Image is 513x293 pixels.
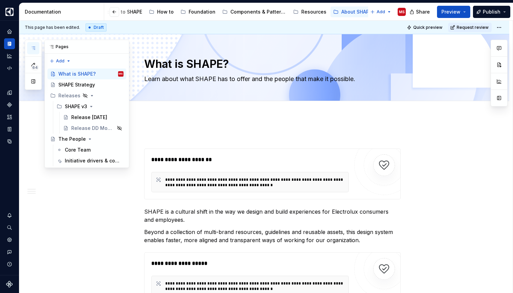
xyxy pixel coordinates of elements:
[119,71,123,77] div: MS
[56,58,64,64] span: Add
[4,124,15,135] a: Storybook stories
[220,6,289,17] a: Components & Patterns
[45,40,129,54] div: Pages
[25,25,80,30] span: This page has been edited.
[4,222,15,233] button: Search ⌘K
[157,8,174,15] div: How to
[4,234,15,245] a: Settings
[58,136,86,142] div: The People
[143,74,399,84] textarea: Learn about what SHAPE has to offer and the people that make it possible.
[87,5,345,19] div: Page tree
[144,208,401,224] p: SHAPE is a cultural shift in the way we design and build experiences for Electrolux consumers and...
[31,65,39,70] span: 64
[405,23,445,32] button: Quick preview
[341,8,372,15] div: About SHAPE
[437,6,470,18] button: Preview
[47,69,126,166] div: Page tree
[457,25,489,30] span: Request review
[47,90,126,101] div: Releases
[143,56,399,72] textarea: What is SHAPE?
[65,103,87,110] div: SHAPE v3
[58,92,80,99] div: Releases
[71,125,115,132] div: Release DD Mon, YYYY
[47,134,126,144] a: The People
[448,23,492,32] button: Request review
[54,144,126,155] a: Core Team
[6,281,13,288] svg: Supernova Logo
[144,228,401,244] p: Beyond a collection of multi-brand resources, guidelines and reusable assets, this design system ...
[47,69,126,79] a: What is SHAPE?MS
[146,6,176,17] a: How to
[330,6,375,17] a: About SHAPE
[301,8,326,15] div: Resources
[230,8,286,15] div: Components & Patterns
[60,123,126,134] a: Release DD Mon, YYYY
[4,87,15,98] a: Design tokens
[368,7,394,17] button: Add
[54,155,126,166] a: Initiative drivers & contributors
[4,247,15,257] button: Contact support
[413,25,442,30] span: Quick preview
[189,8,215,15] div: Foundation
[85,23,107,32] div: Draft
[4,99,15,110] a: Components
[54,101,126,112] div: SHAPE v3
[483,8,500,15] span: Publish
[416,8,430,15] span: Share
[4,26,15,37] a: Home
[178,6,218,17] a: Foundation
[58,71,96,77] div: What is SHAPE?
[290,6,329,17] a: Resources
[4,38,15,49] a: Documentation
[58,81,95,88] div: SHAPE Strategy
[47,56,73,66] button: Add
[4,112,15,122] a: Assets
[65,157,121,164] div: Initiative drivers & contributors
[4,136,15,147] a: Data sources
[406,6,434,18] button: Share
[4,51,15,61] a: Analytics
[399,9,405,15] div: MS
[5,8,14,16] img: 1131f18f-9b94-42a4-847a-eabb54481545.png
[47,79,126,90] a: SHAPE Strategy
[25,8,101,15] div: Documentation
[65,146,91,153] div: Core Team
[473,6,510,18] button: Publish
[60,112,126,123] a: Release [DATE]
[4,210,15,221] button: Notifications
[441,8,460,15] span: Preview
[4,63,15,74] a: Code automation
[71,114,107,121] div: Release [DATE]
[377,9,385,15] span: Add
